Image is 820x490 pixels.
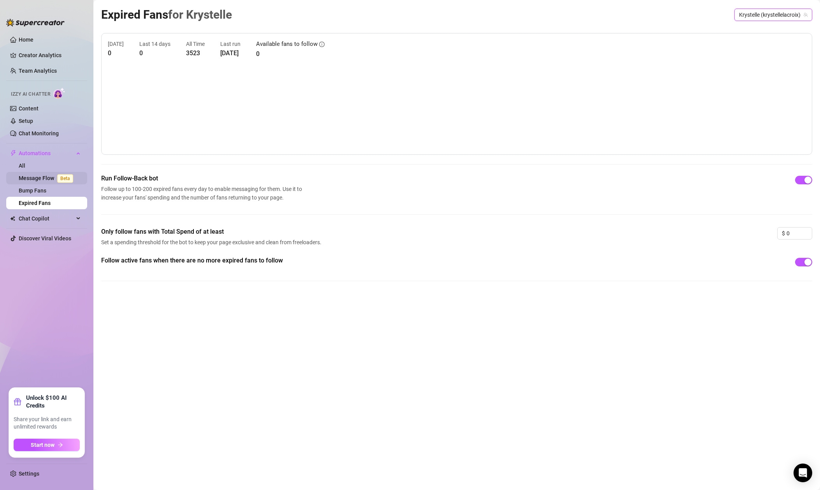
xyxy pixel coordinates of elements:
[139,40,170,48] article: Last 14 days
[19,175,76,181] a: Message FlowBeta
[19,105,39,112] a: Content
[19,130,59,136] a: Chat Monitoring
[168,8,232,21] span: for Krystelle
[19,68,57,74] a: Team Analytics
[53,87,65,99] img: AI Chatter
[787,227,812,239] input: 0.00
[186,48,205,58] article: 3523
[319,42,325,47] span: info-circle
[101,238,324,247] span: Set a spending threshold for the bot to keep your page exclusive and clean from freeloaders.
[11,91,50,98] span: Izzy AI Chatter
[19,471,39,477] a: Settings
[19,49,81,61] a: Creator Analytics
[101,227,324,236] span: Only follow fans with Total Spend of at least
[19,163,25,169] a: All
[19,235,71,241] a: Discover Viral Videos
[256,40,318,49] article: Available fans to follow
[26,394,80,409] strong: Unlock $100 AI Credits
[31,442,54,448] span: Start now
[803,12,808,17] span: team
[10,216,15,221] img: Chat Copilot
[101,174,305,183] span: Run Follow-Back bot
[19,200,51,206] a: Expired Fans
[256,49,325,59] article: 0
[14,439,80,451] button: Start nowarrow-right
[139,48,170,58] article: 0
[220,40,241,48] article: Last run
[19,212,74,225] span: Chat Copilot
[57,174,73,183] span: Beta
[739,9,808,21] span: Krystelle (krystellelacroix)
[186,40,205,48] article: All Time
[14,398,21,406] span: gift
[19,187,46,194] a: Bump Fans
[6,19,65,26] img: logo-BBDzfeDw.svg
[19,37,33,43] a: Home
[101,5,232,24] article: Expired Fans
[19,147,74,159] span: Automations
[10,150,16,156] span: thunderbolt
[58,442,63,448] span: arrow-right
[220,48,241,58] article: [DATE]
[14,416,80,431] span: Share your link and earn unlimited rewards
[101,185,305,202] span: Follow up to 100-200 expired fans every day to enable messaging for them. Use it to increase your...
[794,464,812,482] div: Open Intercom Messenger
[19,118,33,124] a: Setup
[101,256,324,265] span: Follow active fans when there are no more expired fans to follow
[108,40,124,48] article: [DATE]
[108,48,124,58] article: 0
